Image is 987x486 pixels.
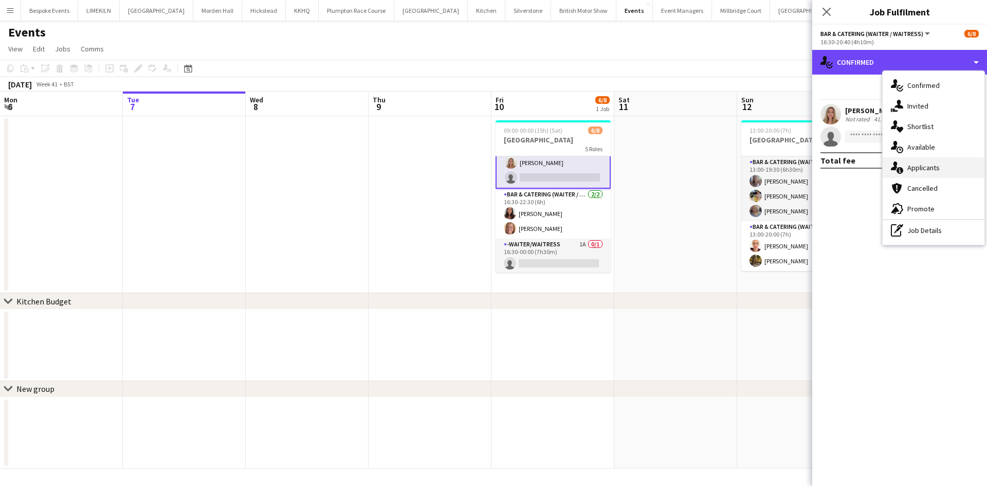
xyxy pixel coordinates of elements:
span: Wed [250,95,263,104]
span: 6/8 [964,30,979,38]
span: Promote [907,204,935,213]
span: Confirmed [907,81,940,90]
div: [PERSON_NAME] [845,106,900,115]
h1: Events [8,25,46,40]
h3: Job Fulfilment [812,5,987,19]
span: 5 Roles [585,145,602,153]
button: British Motor Show [551,1,616,21]
app-job-card: 09:00-00:00 (15h) (Sat)6/8[GEOGRAPHIC_DATA]5 Roles[PERSON_NAME]Bar & Catering (Waiter / waitress)... [496,120,611,273]
button: Bespoke Events [21,1,78,21]
button: Hickstead [242,1,286,21]
span: Available [907,142,935,152]
app-card-role: Bar & Catering (Waiter / waitress)2/213:00-20:00 (7h)[PERSON_NAME][PERSON_NAME] [741,221,856,271]
button: Plumpton Race Course [319,1,394,21]
span: View [8,44,23,53]
button: [GEOGRAPHIC_DATA] [770,1,844,21]
span: Edit [33,44,45,53]
a: Comms [77,42,108,56]
button: [GEOGRAPHIC_DATA] [394,1,468,21]
span: 6/8 [595,96,610,104]
div: BST [64,80,74,88]
button: LIMEKILN [78,1,120,21]
button: Bar & Catering (Waiter / waitress) [820,30,931,38]
div: New group [16,384,54,394]
div: [DATE] [8,79,32,89]
button: Silverstone [505,1,551,21]
span: Bar & Catering (Waiter / waitress) [820,30,923,38]
span: Mon [4,95,17,104]
button: Morden Hall [193,1,242,21]
a: Edit [29,42,49,56]
span: Week 41 [34,80,60,88]
span: 10 [494,101,504,113]
span: Shortlist [907,122,934,131]
div: Not rated [845,115,872,123]
span: Jobs [55,44,70,53]
a: View [4,42,27,56]
span: Sun [741,95,754,104]
button: Millbridge Court [712,1,770,21]
span: Thu [373,95,386,104]
h3: [GEOGRAPHIC_DATA] [496,135,611,145]
div: Kitchen Budget [16,296,71,307]
app-card-role: Bar & Catering (Waiter / waitress)1I1A1/216:30-20:40 (4h10m)[PERSON_NAME] [496,137,611,189]
span: Sat [618,95,630,104]
span: 09:00-00:00 (15h) (Sat) [504,127,562,134]
app-card-role: Bar & Catering (Waiter / waitress)2/216:30-22:30 (6h)[PERSON_NAME][PERSON_NAME] [496,189,611,239]
button: Event Managers [653,1,712,21]
app-card-role: Bar & Catering (Waiter / waitress)3/313:00-19:30 (6h30m)[PERSON_NAME][PERSON_NAME][PERSON_NAME] [741,156,856,221]
span: Comms [81,44,104,53]
button: [GEOGRAPHIC_DATA] [120,1,193,21]
span: Fri [496,95,504,104]
div: 16:30-20:40 (4h10m) [820,38,979,46]
h3: [GEOGRAPHIC_DATA] [741,135,856,145]
span: Tue [127,95,139,104]
span: 6/8 [588,127,602,134]
span: Applicants [907,163,940,172]
div: Total fee [820,155,855,166]
div: Confirmed [812,50,987,75]
div: 41.7km [872,115,895,123]
div: Job Details [883,220,984,241]
app-job-card: 13:00-20:00 (7h)5/5[GEOGRAPHIC_DATA]2 RolesBar & Catering (Waiter / waitress)3/313:00-19:30 (6h30... [741,120,856,271]
span: Invited [907,101,928,111]
div: 1 Job [596,105,609,113]
span: 13:00-20:00 (7h) [750,127,791,134]
span: 12 [740,101,754,113]
span: 9 [371,101,386,113]
span: 11 [617,101,630,113]
span: 6 [3,101,17,113]
button: Events [616,1,653,21]
a: Jobs [51,42,75,56]
button: KKHQ [286,1,319,21]
span: Cancelled [907,184,938,193]
button: Kitchen [468,1,505,21]
app-card-role: -Waiter/Waitress1A0/116:30-00:00 (7h30m) [496,239,611,274]
span: 7 [125,101,139,113]
span: 8 [248,101,263,113]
